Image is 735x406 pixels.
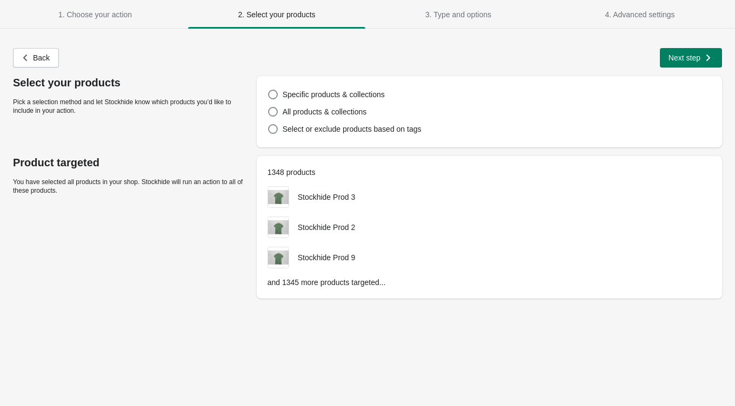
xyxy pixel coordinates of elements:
[33,53,50,62] span: Back
[283,90,385,99] span: Specific products & collections
[605,10,674,19] span: 4. Advanced settings
[283,125,422,133] span: Select or exclude products based on tags
[425,10,491,19] span: 3. Type and options
[660,48,722,67] button: Next step
[238,10,315,19] span: 2. Select your products
[283,107,367,116] span: All products & collections
[13,76,246,89] p: Select your products
[268,251,289,264] img: Stockhide Prod 9
[268,277,711,288] p: and 1345 more products targeted...
[13,98,246,115] p: Pick a selection method and let Stockhide know which products you’d like to include in your action.
[268,220,289,234] img: Stockhide Prod 2
[298,193,356,201] span: Stockhide Prod 3
[58,10,132,19] span: 1. Choose your action
[669,53,700,62] span: Next step
[298,253,356,262] span: Stockhide Prod 9
[298,223,356,232] span: Stockhide Prod 2
[268,167,711,178] p: 1348 products
[13,156,246,169] p: Product targeted
[13,48,59,67] button: Back
[13,178,246,195] p: You have selected all products in your shop. Stockhide will run an action to all of these products.
[268,190,289,204] img: Stockhide Prod 3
